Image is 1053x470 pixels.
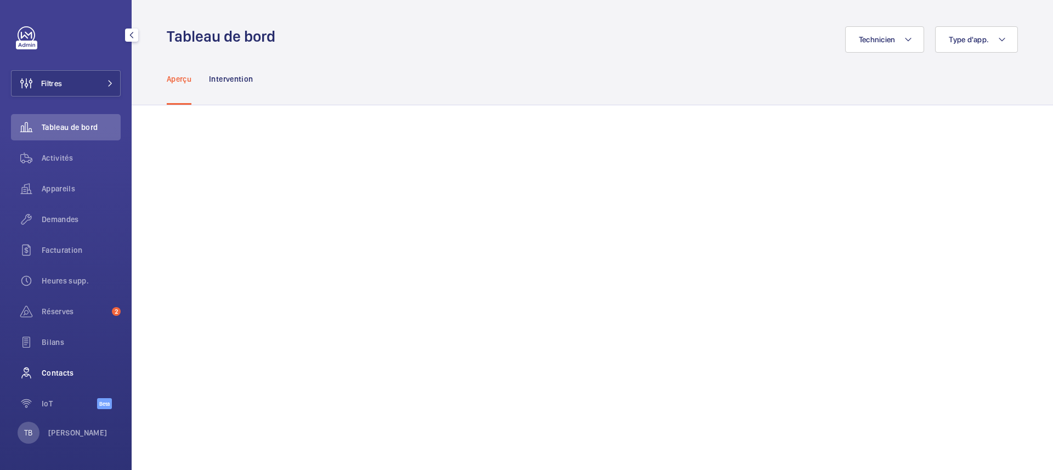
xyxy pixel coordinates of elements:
span: Heures supp. [42,275,121,286]
span: Contacts [42,367,121,378]
span: Technicien [859,35,896,44]
span: Bilans [42,337,121,348]
button: Type d'app. [935,26,1018,53]
span: Filtres [41,78,62,89]
span: Demandes [42,214,121,225]
span: Type d'app. [949,35,989,44]
h1: Tableau de bord [167,26,282,47]
p: Intervention [209,73,253,84]
p: Aperçu [167,73,191,84]
span: 2 [112,307,121,316]
p: [PERSON_NAME] [48,427,107,438]
button: Technicien [845,26,925,53]
button: Filtres [11,70,121,97]
span: Beta [97,398,112,409]
span: Tableau de bord [42,122,121,133]
span: Facturation [42,245,121,256]
span: IoT [42,398,97,409]
span: Réserves [42,306,107,317]
span: Appareils [42,183,121,194]
span: Activités [42,152,121,163]
p: TB [24,427,32,438]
